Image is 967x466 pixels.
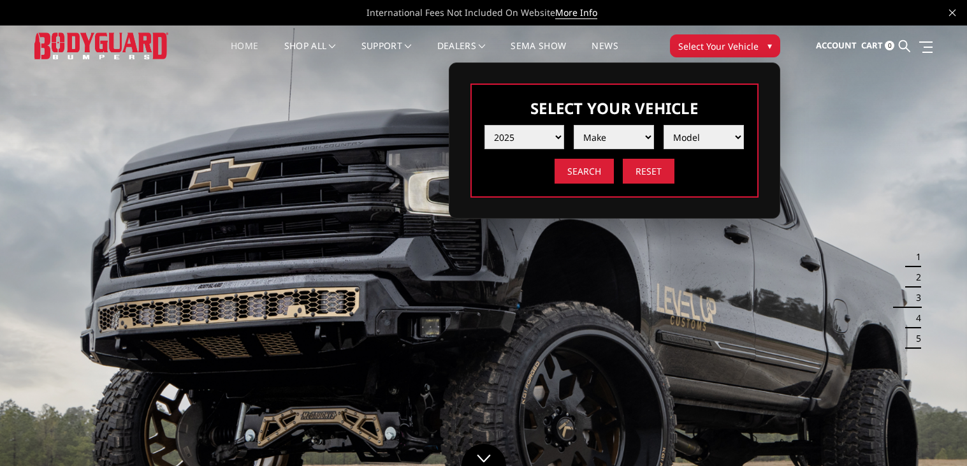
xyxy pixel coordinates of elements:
[231,41,258,66] a: Home
[437,41,486,66] a: Dealers
[555,6,597,19] a: More Info
[670,34,780,57] button: Select Your Vehicle
[284,41,336,66] a: shop all
[767,39,772,52] span: ▾
[623,159,674,184] input: Reset
[861,29,894,63] a: Cart 0
[34,33,168,59] img: BODYGUARD BUMPERS
[908,328,921,349] button: 5 of 5
[555,159,614,184] input: Search
[908,288,921,308] button: 3 of 5
[678,40,759,53] span: Select Your Vehicle
[816,40,857,51] span: Account
[885,41,894,50] span: 0
[816,29,857,63] a: Account
[574,125,654,149] select: Please select the value from list.
[484,98,745,119] h3: Select Your Vehicle
[861,40,883,51] span: Cart
[462,444,506,466] a: Click to Down
[908,267,921,288] button: 2 of 5
[908,247,921,267] button: 1 of 5
[903,405,967,466] iframe: Chat Widget
[908,308,921,328] button: 4 of 5
[511,41,566,66] a: SEMA Show
[592,41,618,66] a: News
[361,41,412,66] a: Support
